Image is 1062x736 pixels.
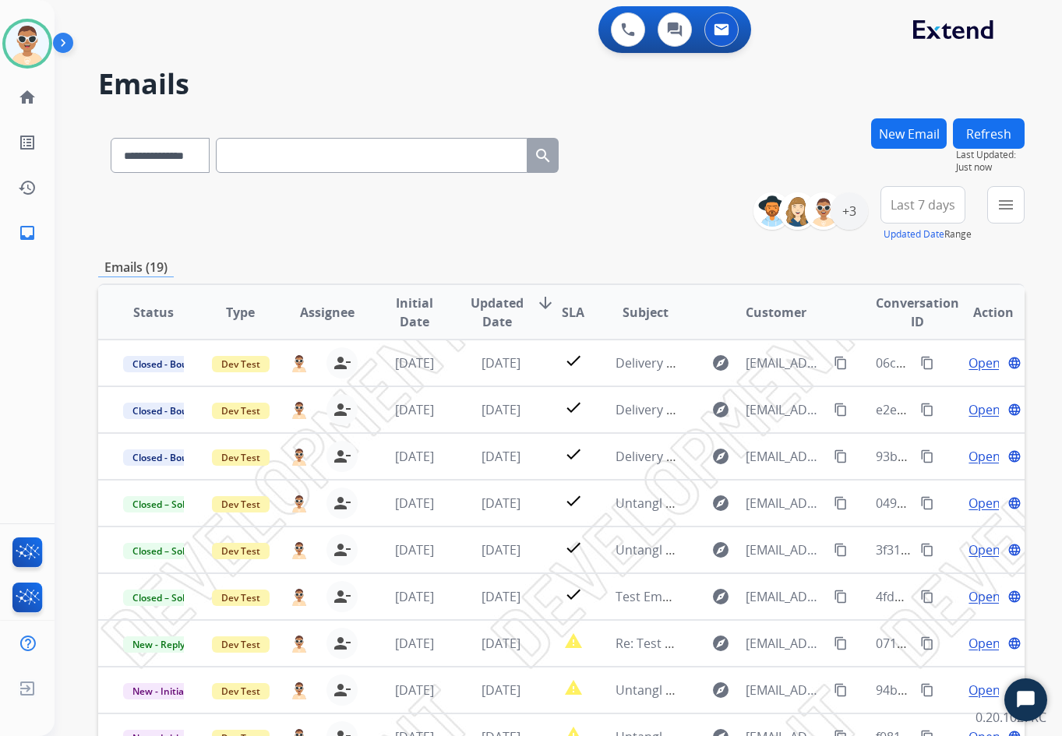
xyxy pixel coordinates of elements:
span: Delivery Status Notification (Failure) [616,401,826,418]
mat-icon: content_copy [834,449,848,463]
mat-icon: language [1007,356,1021,370]
div: +3 [831,192,868,230]
mat-icon: menu [997,195,1015,214]
mat-icon: history [18,178,37,197]
span: Range [884,227,972,241]
span: [EMAIL_ADDRESS][PERSON_NAME][DOMAIN_NAME] [746,634,825,653]
span: Status [133,303,174,322]
span: Closed – Solved [123,590,210,606]
mat-icon: content_copy [834,543,848,557]
span: Untangl Test Attachment | Word Docx [616,541,841,558]
span: [DATE] [482,541,520,558]
mat-icon: check [564,398,583,417]
p: Emails (19) [98,258,174,277]
span: [DATE] [395,681,434,699]
mat-icon: language [1007,636,1021,650]
span: Open [969,400,1000,419]
img: agent-avatar [291,400,308,419]
button: Updated Date [884,228,944,241]
mat-icon: content_copy [834,403,848,417]
h2: Emails [98,69,1025,100]
mat-icon: content_copy [834,496,848,510]
span: Last 7 days [891,202,955,208]
mat-icon: content_copy [920,496,934,510]
span: Just now [956,161,1025,174]
img: agent-avatar [291,681,308,699]
mat-icon: explore [711,494,730,512]
mat-icon: person_remove [333,447,351,466]
mat-icon: content_copy [920,636,934,650]
mat-icon: language [1007,449,1021,463]
mat-icon: person_remove [333,634,351,653]
span: Closed – Solved [123,496,210,512]
span: Dev Test [212,590,270,606]
span: [DATE] [395,354,434,372]
span: Dev Test [212,636,270,653]
span: [DATE] [395,541,434,558]
p: 0.20.1027RC [976,708,1046,727]
span: [DATE] [482,681,520,699]
mat-icon: explore [711,681,730,699]
span: Subject [623,303,669,322]
mat-icon: report_problem [564,678,583,697]
mat-icon: explore [711,447,730,466]
span: Delivery Status Notification (Failure) [616,354,826,372]
img: avatar [5,22,49,65]
mat-icon: content_copy [920,683,934,697]
span: Customer [746,303,806,322]
svg: Open Chat [1015,689,1037,711]
span: Open [969,587,1000,606]
mat-icon: list_alt [18,133,37,152]
span: Dev Test [212,356,270,372]
span: Dev Test [212,683,270,699]
mat-icon: person_remove [333,587,351,606]
span: Re: Test Attachments [DATE] [616,635,782,652]
mat-icon: inbox [18,224,37,242]
span: Dev Test [212,496,270,512]
mat-icon: content_copy [920,543,934,557]
img: agent-avatar [291,354,308,372]
mat-icon: content_copy [834,636,848,650]
span: Closed – Solved [123,543,210,559]
img: agent-avatar [291,494,308,512]
mat-icon: check [564,538,583,557]
button: Start Chat [1004,678,1047,721]
span: Test Email Untangl Attachments [DATE] [616,588,846,605]
img: agent-avatar [291,634,308,653]
span: [EMAIL_ADDRESS][PERSON_NAME][DOMAIN_NAME] [746,541,825,559]
img: agent-avatar [291,541,308,559]
span: Conversation ID [876,294,959,331]
mat-icon: check [564,585,583,604]
span: [DATE] [395,401,434,418]
span: Dev Test [212,403,270,419]
mat-icon: person_remove [333,494,351,512]
mat-icon: check [564,491,583,510]
span: Closed - Bounced [123,403,219,419]
span: [DATE] [395,588,434,605]
span: [DATE] [395,495,434,512]
mat-icon: person_remove [333,681,351,699]
mat-icon: person_remove [333,400,351,419]
span: New - Reply [123,636,194,653]
span: Open [969,541,1000,559]
span: [DATE] [395,448,434,465]
span: [EMAIL_ADDRESS][PERSON_NAME][DOMAIN_NAME] [746,494,825,512]
span: SLA [562,303,584,322]
span: Updated Date [471,294,524,331]
span: Last Updated: [956,149,1025,161]
mat-icon: person_remove [333,354,351,372]
span: Untangl Test Email Attachments | PDF [616,495,841,512]
span: Delivery Status Notification (Failure) [616,448,826,465]
mat-icon: content_copy [920,403,934,417]
span: Open [969,494,1000,512]
mat-icon: language [1007,590,1021,604]
span: Closed - Bounced [123,356,219,372]
mat-icon: home [18,88,37,107]
th: Action [937,285,1025,340]
mat-icon: content_copy [920,449,934,463]
mat-icon: language [1007,496,1021,510]
button: Last 7 days [880,186,965,224]
button: New Email [871,118,947,149]
span: [DATE] [482,635,520,652]
mat-icon: explore [711,400,730,419]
